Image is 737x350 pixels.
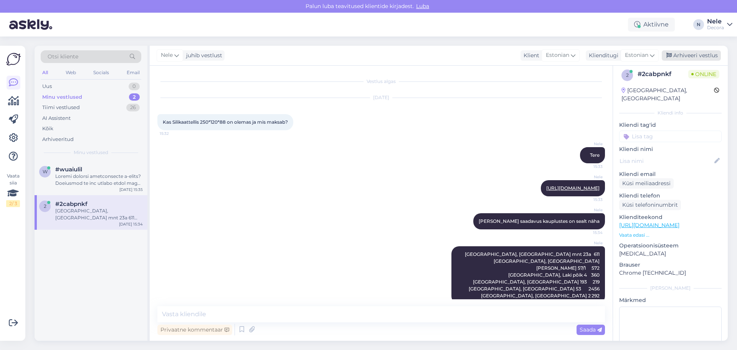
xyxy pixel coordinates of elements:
a: NeleDecora [707,18,732,31]
div: juhib vestlust [183,51,222,60]
span: 15:32 [160,131,188,136]
div: All [41,68,50,78]
div: [GEOGRAPHIC_DATA], [GEOGRAPHIC_DATA] mnt 23a 611 [GEOGRAPHIC_DATA], [GEOGRAPHIC_DATA][PERSON_NAME... [55,207,143,221]
span: 15:33 [574,197,603,202]
div: Uus [42,83,52,90]
span: w [43,169,48,174]
p: [MEDICAL_DATA] [619,250,722,258]
p: Kliendi tag'id [619,121,722,129]
span: Tere [590,152,600,158]
span: Nele [574,207,603,213]
span: 2 [44,203,46,209]
div: [DATE] 15:35 [119,187,143,192]
p: Vaata edasi ... [619,232,722,239]
span: Minu vestlused [74,149,108,156]
p: Chrome [TECHNICAL_ID] [619,269,722,277]
div: Nele [707,18,724,25]
span: 2 [626,72,629,78]
div: Kliendi info [619,109,722,116]
span: Nele [574,240,603,246]
div: # 2cabpnkf [638,70,688,79]
div: Tiimi vestlused [42,104,80,111]
span: Nele [574,141,603,147]
div: Web [64,68,78,78]
div: Küsi telefoninumbrit [619,200,681,210]
div: N [693,19,704,30]
span: [PERSON_NAME] saadavus kauplustes on sealt näha [479,218,600,224]
div: 2 [129,93,140,101]
div: Socials [92,68,111,78]
span: 15:34 [574,230,603,236]
p: Kliendi email [619,170,722,178]
span: Estonian [546,51,569,60]
span: Online [688,70,719,78]
span: Otsi kliente [48,53,78,61]
div: Loremi dolorsi ametconsecte a-elits? Doeiusmod te inc utlabo etdol mag aliqu enimad, mi veni quis... [55,173,143,187]
div: Kõik [42,125,53,133]
p: Brauser [619,261,722,269]
a: [URL][DOMAIN_NAME] [619,222,679,229]
input: Lisa nimi [620,157,713,165]
div: Klienditugi [586,51,618,60]
img: Askly Logo [6,52,21,66]
div: Minu vestlused [42,93,82,101]
div: 0 [129,83,140,90]
span: #2cabpnkf [55,201,88,207]
div: Email [125,68,141,78]
span: 15:33 [574,164,603,169]
p: Kliendi telefon [619,192,722,200]
span: #wuaiulil [55,166,82,173]
a: [URL][DOMAIN_NAME] [546,185,600,191]
div: 2 / 3 [6,200,20,207]
span: [GEOGRAPHIC_DATA], [GEOGRAPHIC_DATA] mnt 23a 611 [GEOGRAPHIC_DATA], [GEOGRAPHIC_DATA][PERSON_NAME... [465,251,600,299]
div: Privaatne kommentaar [157,325,232,335]
div: [PERSON_NAME] [619,285,722,292]
span: Kas Silikaattellis 250*120*88 on olemas ja mis maksab? [163,119,288,125]
div: Küsi meiliaadressi [619,178,674,189]
p: Kliendi nimi [619,145,722,153]
p: Operatsioonisüsteem [619,242,722,250]
p: Märkmed [619,296,722,304]
div: Vaata siia [6,173,20,207]
span: Nele [574,174,603,180]
div: 26 [126,104,140,111]
div: Arhiveeritud [42,136,74,143]
p: Klienditeekond [619,213,722,221]
span: Saada [580,326,602,333]
span: Luba [414,3,431,10]
div: Arhiveeri vestlus [662,50,721,61]
span: Estonian [625,51,648,60]
div: [GEOGRAPHIC_DATA], [GEOGRAPHIC_DATA] [621,86,714,103]
div: Vestlus algas [157,78,605,85]
div: [DATE] [157,94,605,101]
span: Nele [161,51,173,60]
div: [DATE] 15:34 [119,221,143,227]
div: Aktiivne [628,18,675,32]
div: AI Assistent [42,114,71,122]
input: Lisa tag [619,131,722,142]
div: Klient [521,51,539,60]
div: Decora [707,25,724,31]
